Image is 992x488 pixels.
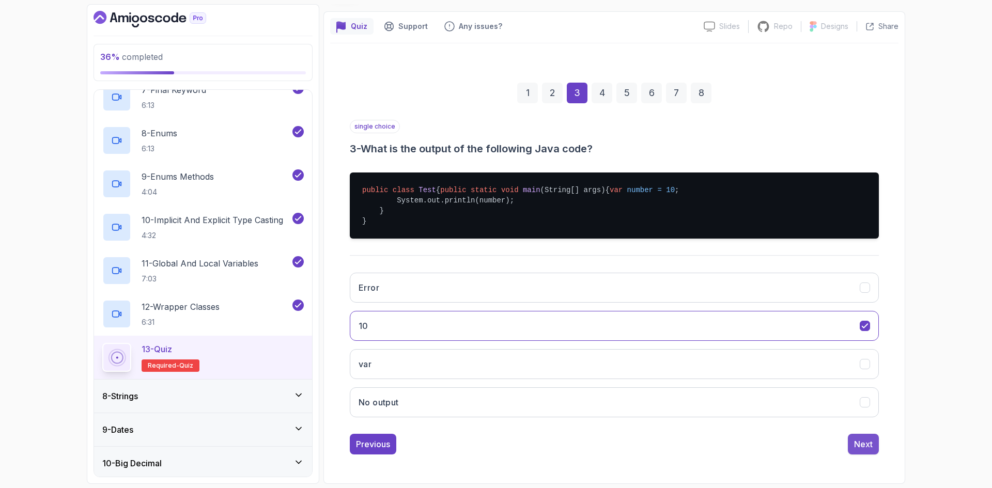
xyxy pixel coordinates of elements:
[719,21,740,32] p: Slides
[848,434,879,454] button: Next
[142,187,214,197] p: 4:04
[350,387,879,417] button: No output
[142,343,172,355] p: 13 - Quiz
[378,18,434,35] button: Support button
[821,21,848,32] p: Designs
[142,301,220,313] p: 12 - Wrapper Classes
[142,144,177,154] p: 6:13
[94,380,312,413] button: 8-Strings
[351,21,367,32] p: Quiz
[567,83,587,103] div: 3
[350,311,879,341] button: 10
[142,84,206,96] p: 7 - Final Keyword
[359,320,368,332] h3: 10
[359,358,371,370] h3: var
[657,186,661,194] span: =
[501,186,519,194] span: void
[142,274,258,284] p: 7:03
[350,434,396,454] button: Previous
[142,170,214,183] p: 9 - Enums Methods
[359,281,379,294] h3: Error
[102,256,304,285] button: 11-Global And Local Variables7:03
[542,83,563,103] div: 2
[356,438,390,450] div: Previous
[142,214,283,226] p: 10 - Implicit And Explicit Type Casting
[350,349,879,379] button: var
[540,186,606,194] span: (String[] args)
[774,21,793,32] p: Repo
[102,169,304,198] button: 9-Enums Methods4:04
[517,83,538,103] div: 1
[857,21,898,32] button: Share
[616,83,637,103] div: 5
[666,83,687,103] div: 7
[691,83,711,103] div: 8
[100,52,120,62] span: 36 %
[592,83,612,103] div: 4
[102,300,304,328] button: 12-Wrapper Classes6:31
[523,186,540,194] span: main
[438,18,508,35] button: Feedback button
[94,11,230,27] a: Dashboard
[94,447,312,480] button: 10-Big Decimal
[610,186,623,194] span: var
[398,21,428,32] p: Support
[142,127,177,139] p: 8 - Enums
[854,438,873,450] div: Next
[350,172,879,239] pre: { { ; System.out.println(number); } }
[102,213,304,242] button: 10-Implicit And Explicit Type Casting4:32
[142,230,283,241] p: 4:32
[102,83,304,112] button: 7-Final Keyword6:13
[878,21,898,32] p: Share
[350,141,879,156] h3: 3 - What is the output of the following Java code?
[142,100,206,111] p: 6:13
[142,317,220,327] p: 6:31
[142,257,258,270] p: 11 - Global And Local Variables
[440,186,466,194] span: public
[102,343,304,372] button: 13-QuizRequired-quiz
[362,186,388,194] span: public
[393,186,414,194] span: class
[641,83,662,103] div: 6
[330,18,374,35] button: quiz button
[102,126,304,155] button: 8-Enums6:13
[148,361,179,370] span: Required-
[627,186,653,194] span: number
[419,186,436,194] span: Test
[359,396,399,408] h3: No output
[102,390,138,402] h3: 8 - Strings
[350,273,879,303] button: Error
[100,52,163,62] span: completed
[94,413,312,446] button: 9-Dates
[666,186,675,194] span: 10
[102,457,162,469] h3: 10 - Big Decimal
[459,21,502,32] p: Any issues?
[471,186,497,194] span: static
[102,423,133,436] h3: 9 - Dates
[350,120,400,133] p: single choice
[179,361,193,370] span: quiz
